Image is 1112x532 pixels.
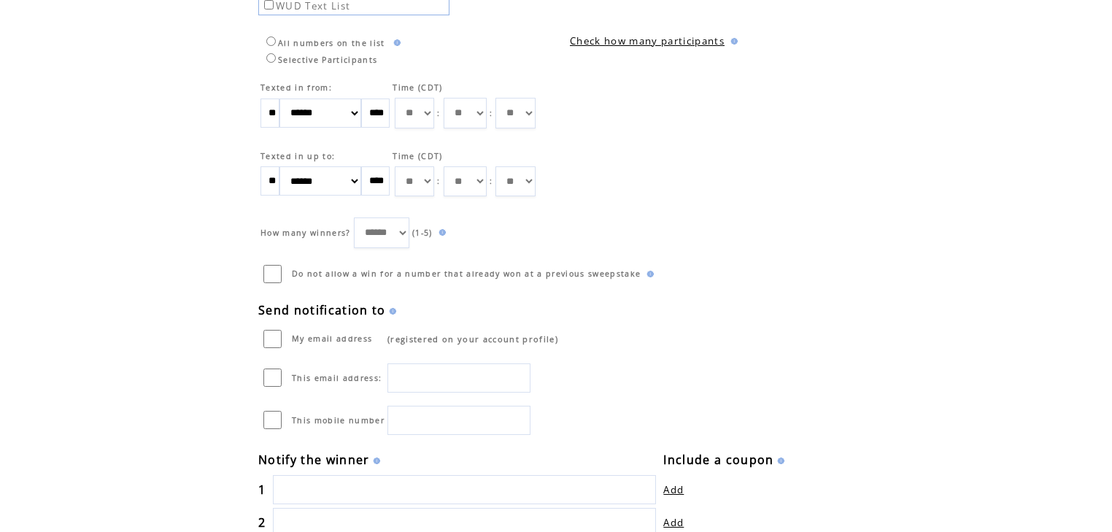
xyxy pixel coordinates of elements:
input: Selective Participants [266,53,276,63]
span: 1 [258,482,266,498]
span: Time (CDT) [393,151,442,161]
span: : [490,108,493,118]
span: My email address [292,334,372,344]
span: : [437,176,440,186]
img: help.gif [390,39,401,46]
img: help.gif [436,229,446,236]
span: Texted in up to: [260,151,335,161]
img: help.gif [386,308,396,315]
span: Do not allow a win for a number that already won at a previous sweepstake [292,269,641,279]
span: (1-5) [412,228,433,238]
img: help.gif [774,458,784,464]
span: 2 [258,514,266,531]
span: : [437,108,440,118]
span: This mobile number [292,415,385,425]
span: Notify the winner [258,452,370,468]
span: Include a coupon [663,452,773,468]
a: Add [663,516,684,529]
img: help.gif [370,458,380,464]
img: help.gif [727,38,738,45]
label: All numbers on the list [263,38,385,48]
span: This email address: [292,373,382,383]
img: help.gif [644,271,654,277]
span: Time (CDT) [393,82,442,93]
span: How many winners? [260,228,351,238]
a: Check how many participants [570,34,725,47]
span: : [490,176,493,186]
span: Texted in from: [260,82,332,93]
a: Add [663,483,684,496]
input: All numbers on the list [266,36,276,46]
span: (registered on your account profile) [387,334,558,344]
span: Send notification to [258,302,386,318]
label: Selective Participants [263,55,377,65]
